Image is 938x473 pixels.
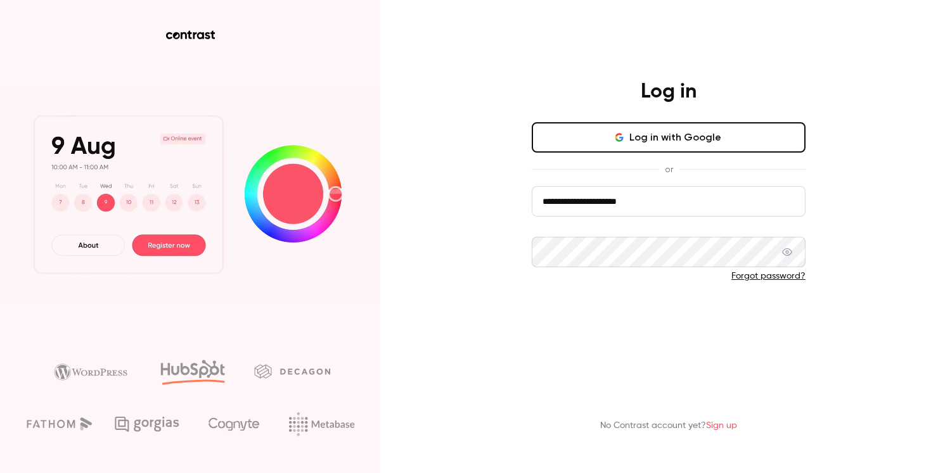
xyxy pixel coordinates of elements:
a: Forgot password? [731,272,806,281]
button: Log in with Google [532,122,806,153]
p: No Contrast account yet? [600,419,737,432]
img: decagon [254,364,330,378]
a: Sign up [706,421,737,430]
h4: Log in [641,79,697,104]
span: or [659,163,679,176]
button: Log in [532,303,806,333]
